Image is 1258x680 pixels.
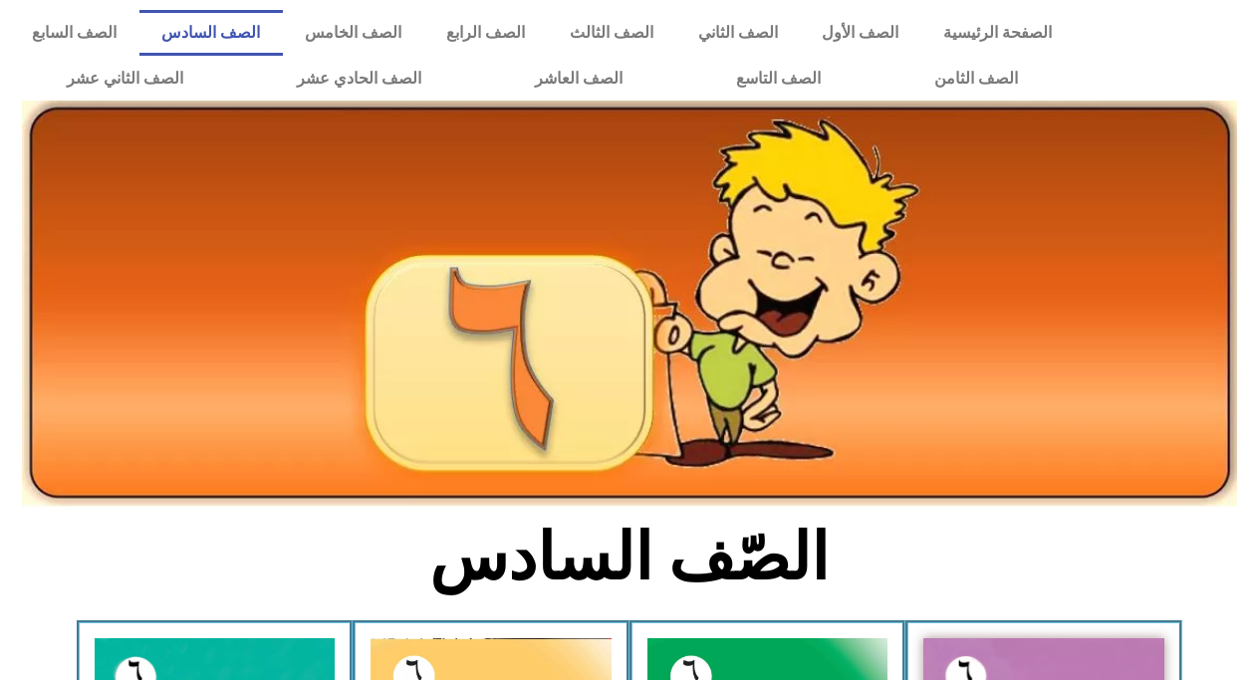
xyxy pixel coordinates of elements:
a: الصف العاشر [478,56,679,102]
a: الصف الأول [800,10,921,56]
a: الصف السابع [10,10,139,56]
a: الصف الثامن [878,56,1075,102]
h2: الصّف السادس [300,519,958,596]
a: الصف الثاني عشر [10,56,240,102]
a: الصفحة الرئيسية [921,10,1075,56]
a: الصف الخامس [283,10,424,56]
a: الصف الرابع [424,10,548,56]
a: الصف التاسع [679,56,878,102]
a: الصف الثالث [547,10,675,56]
a: الصف السادس [139,10,283,56]
a: الصف الثاني [675,10,800,56]
a: الصف الحادي عشر [240,56,478,102]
